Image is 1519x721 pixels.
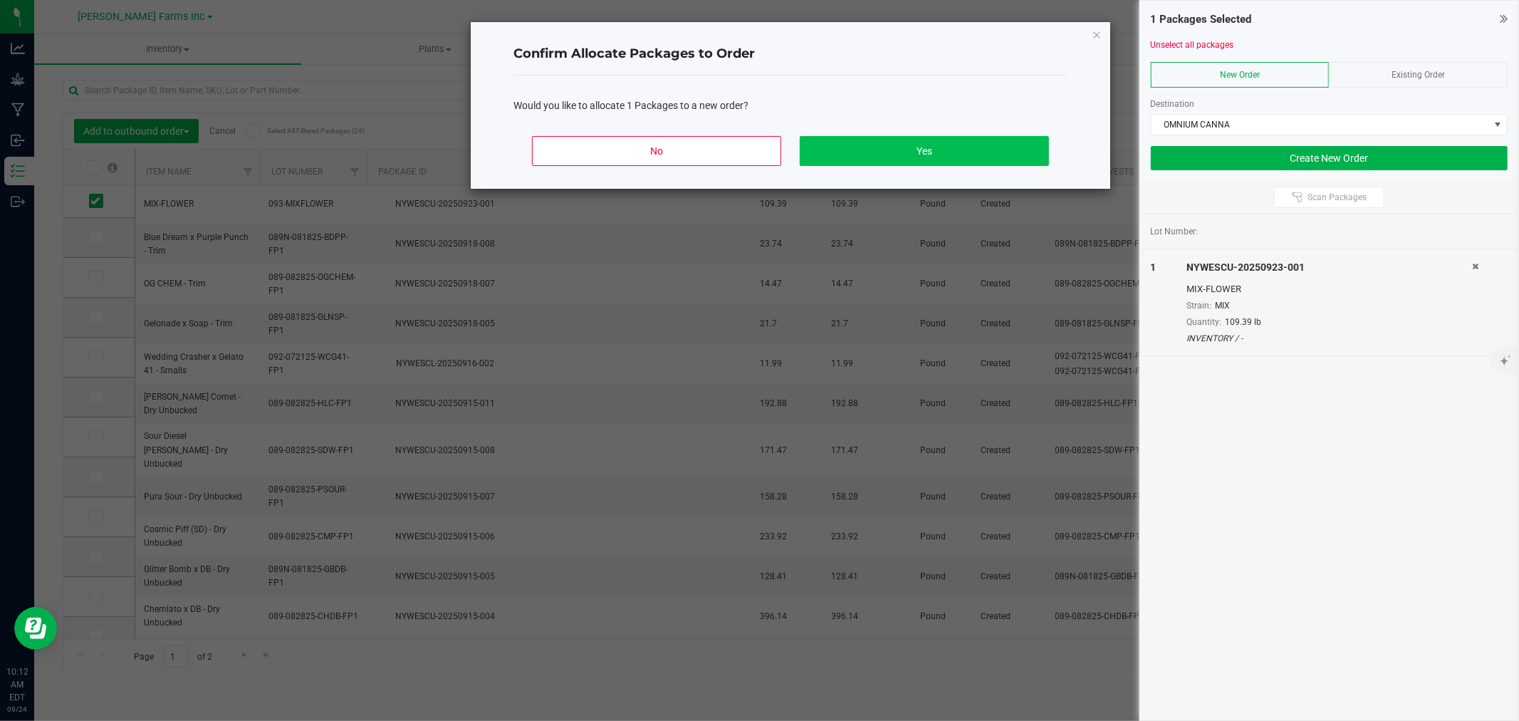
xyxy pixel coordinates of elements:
iframe: Resource center [14,607,57,650]
div: Would you like to allocate 1 Packages to a new order? [513,98,1068,113]
h4: Confirm Allocate Packages to Order [513,45,1068,63]
button: Close [1092,26,1102,43]
button: No [532,136,781,166]
button: Yes [800,136,1049,166]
